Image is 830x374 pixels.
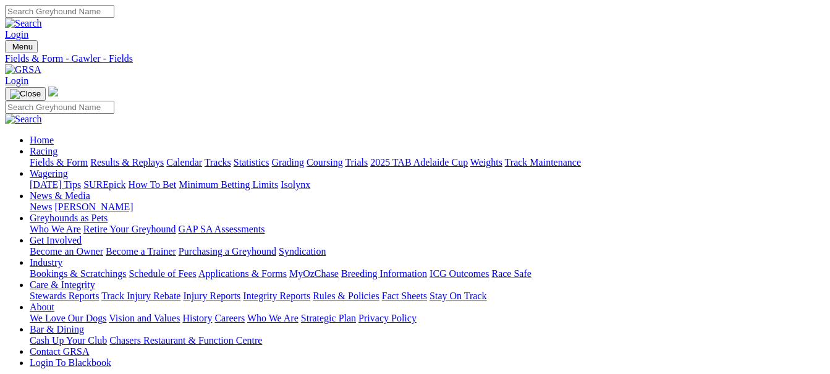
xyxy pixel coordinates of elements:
[106,246,176,257] a: Become a Trainer
[30,346,89,357] a: Contact GRSA
[30,324,84,334] a: Bar & Dining
[234,157,269,168] a: Statistics
[182,313,212,323] a: History
[30,224,825,235] div: Greyhounds as Pets
[214,313,245,323] a: Careers
[12,42,33,51] span: Menu
[279,246,326,257] a: Syndication
[101,291,180,301] a: Track Injury Rebate
[30,157,88,168] a: Fields & Form
[30,335,825,346] div: Bar & Dining
[30,157,825,168] div: Racing
[90,157,164,168] a: Results & Replays
[505,157,581,168] a: Track Maintenance
[5,87,46,101] button: Toggle navigation
[30,291,99,301] a: Stewards Reports
[281,179,310,190] a: Isolynx
[30,268,126,279] a: Bookings & Scratchings
[30,202,52,212] a: News
[5,5,114,18] input: Search
[205,157,231,168] a: Tracks
[30,168,68,179] a: Wagering
[30,213,108,223] a: Greyhounds as Pets
[83,224,176,234] a: Retire Your Greyhound
[129,179,177,190] a: How To Bet
[30,302,54,312] a: About
[10,89,41,99] img: Close
[430,268,489,279] a: ICG Outcomes
[198,268,287,279] a: Applications & Forms
[179,224,265,234] a: GAP SA Assessments
[30,357,111,368] a: Login To Blackbook
[30,235,82,245] a: Get Involved
[30,202,825,213] div: News & Media
[179,246,276,257] a: Purchasing a Greyhound
[341,268,427,279] a: Breeding Information
[109,335,262,346] a: Chasers Restaurant & Function Centre
[5,29,28,40] a: Login
[5,64,41,75] img: GRSA
[30,257,62,268] a: Industry
[5,101,114,114] input: Search
[289,268,339,279] a: MyOzChase
[30,279,95,290] a: Care & Integrity
[30,224,81,234] a: Who We Are
[5,114,42,125] img: Search
[166,157,202,168] a: Calendar
[109,313,180,323] a: Vision and Values
[247,313,299,323] a: Who We Are
[30,146,57,156] a: Racing
[179,179,278,190] a: Minimum Betting Limits
[30,179,825,190] div: Wagering
[30,291,825,302] div: Care & Integrity
[5,18,42,29] img: Search
[307,157,343,168] a: Coursing
[5,53,825,64] a: Fields & Form - Gawler - Fields
[183,291,240,301] a: Injury Reports
[83,179,125,190] a: SUREpick
[30,179,81,190] a: [DATE] Tips
[382,291,427,301] a: Fact Sheets
[272,157,304,168] a: Grading
[30,313,825,324] div: About
[5,40,38,53] button: Toggle navigation
[358,313,417,323] a: Privacy Policy
[491,268,531,279] a: Race Safe
[30,313,106,323] a: We Love Our Dogs
[313,291,379,301] a: Rules & Policies
[30,246,825,257] div: Get Involved
[243,291,310,301] a: Integrity Reports
[30,246,103,257] a: Become an Owner
[30,135,54,145] a: Home
[30,335,107,346] a: Cash Up Your Club
[54,202,133,212] a: [PERSON_NAME]
[430,291,486,301] a: Stay On Track
[30,190,90,201] a: News & Media
[345,157,368,168] a: Trials
[301,313,356,323] a: Strategic Plan
[48,87,58,96] img: logo-grsa-white.png
[470,157,502,168] a: Weights
[129,268,196,279] a: Schedule of Fees
[5,75,28,86] a: Login
[30,268,825,279] div: Industry
[370,157,468,168] a: 2025 TAB Adelaide Cup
